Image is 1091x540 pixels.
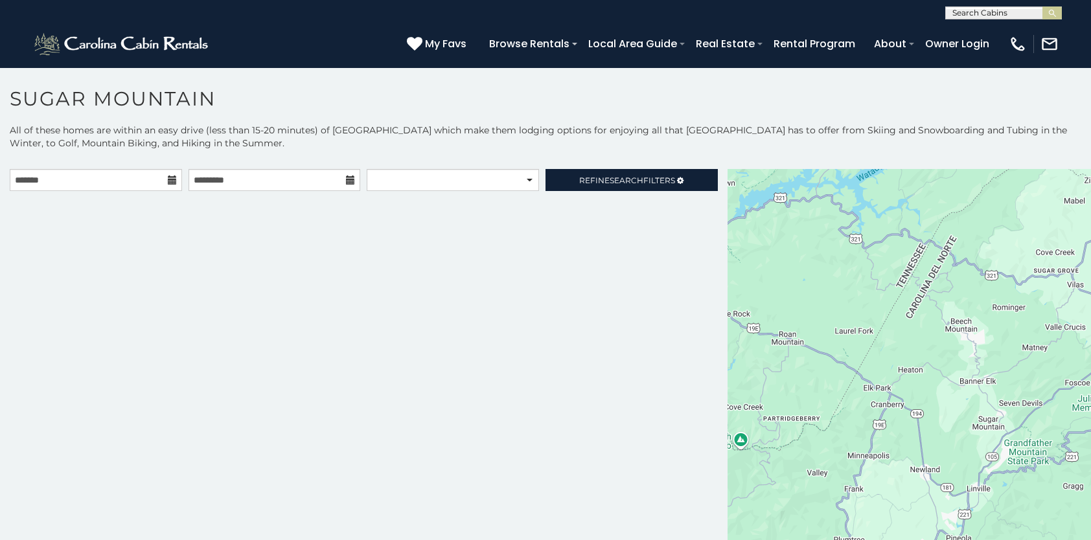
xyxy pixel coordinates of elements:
[407,36,470,52] a: My Favs
[767,32,862,55] a: Rental Program
[919,32,996,55] a: Owner Login
[610,175,643,185] span: Search
[867,32,913,55] a: About
[582,32,683,55] a: Local Area Guide
[1009,35,1027,53] img: phone-regular-white.png
[483,32,576,55] a: Browse Rentals
[1040,35,1059,53] img: mail-regular-white.png
[425,36,466,52] span: My Favs
[579,175,675,185] span: Refine Filters
[689,32,761,55] a: Real Estate
[545,169,718,191] a: RefineSearchFilters
[32,31,212,57] img: White-1-2.png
